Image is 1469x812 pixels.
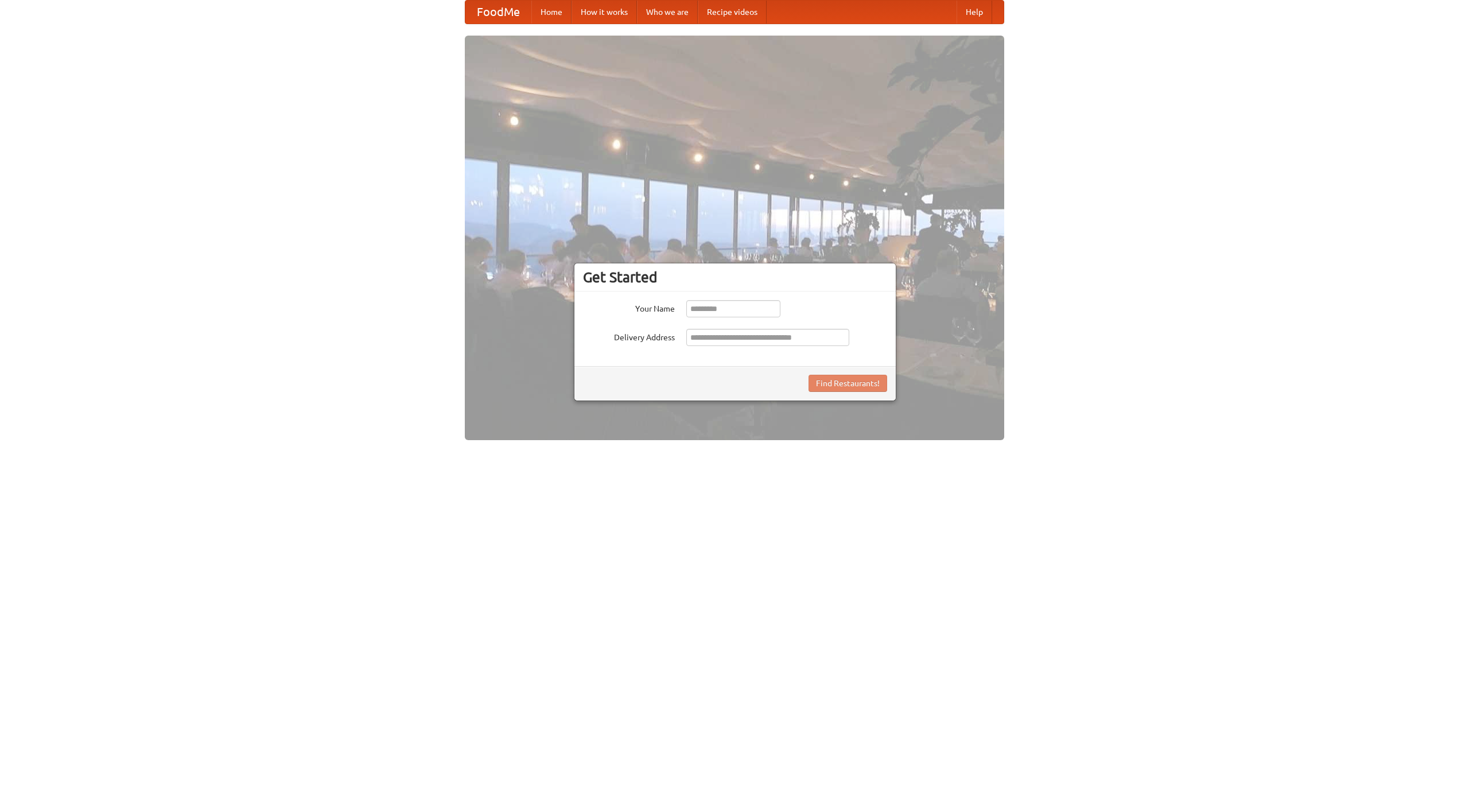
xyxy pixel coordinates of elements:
label: Delivery Address [583,329,675,343]
button: Find Restaurants! [809,375,887,392]
label: Your Name [583,300,675,314]
h3: Get Started [583,269,887,286]
a: Who we are [637,1,698,24]
a: How it works [572,1,637,24]
a: Recipe videos [698,1,767,24]
a: FoodMe [465,1,531,24]
a: Help [957,1,992,24]
a: Home [531,1,572,24]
